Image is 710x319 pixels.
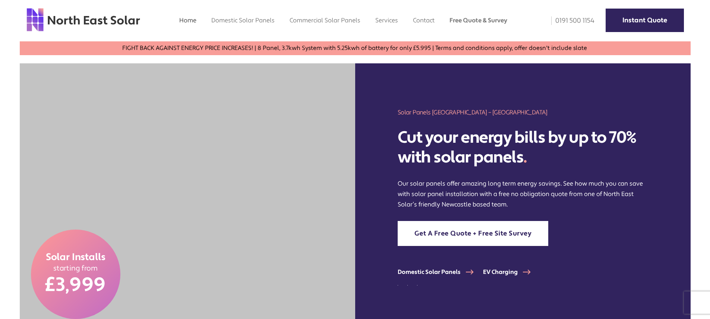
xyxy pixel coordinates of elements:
[211,16,275,24] a: Domestic Solar Panels
[398,128,648,167] h2: Cut your energy bills by up to 70% with solar panels
[53,263,98,273] span: starting from
[413,16,435,24] a: Contact
[398,179,648,210] p: Our solar panels offer amazing long term energy savings. See how much you can save with solar pan...
[398,221,549,246] a: Get A Free Quote + Free Site Survey
[546,16,594,25] a: 0191 500 1154
[375,16,398,24] a: Services
[26,7,141,32] img: north east solar logo
[606,9,684,32] a: Instant Quote
[290,16,360,24] a: Commercial Solar Panels
[483,268,540,276] a: EV Charging
[523,147,527,168] span: .
[45,273,106,297] span: £3,999
[398,108,648,117] h1: Solar Panels [GEOGRAPHIC_DATA] – [GEOGRAPHIC_DATA]
[46,251,105,263] span: Solar Installs
[398,268,483,276] a: Domestic Solar Panels
[179,16,196,24] a: Home
[31,230,120,319] a: Solar Installs starting from £3,999
[449,16,507,24] a: Free Quote & Survey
